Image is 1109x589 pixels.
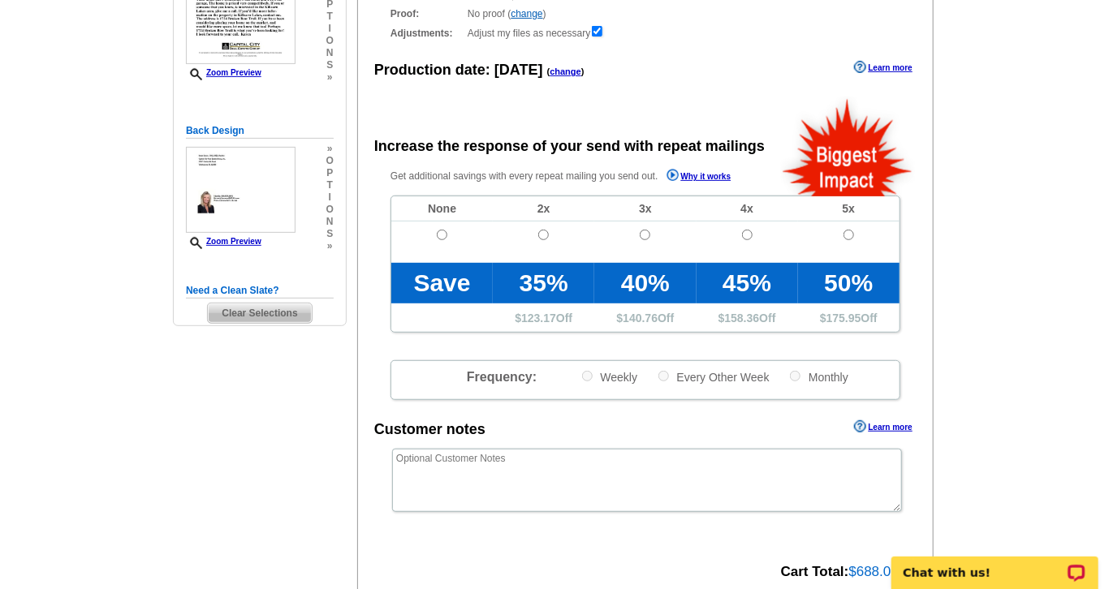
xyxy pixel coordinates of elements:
[391,6,900,21] div: No proof ( )
[186,68,261,77] a: Zoom Preview
[594,263,696,303] td: 40%
[208,303,311,323] span: Clear Selections
[326,179,334,191] span: t
[798,303,900,332] td: $ Off
[493,263,594,303] td: 35%
[374,419,485,441] div: Customer notes
[582,371,593,381] input: Weekly
[186,123,334,139] h5: Back Design
[788,369,848,385] label: Monthly
[790,371,800,381] input: Monthly
[725,312,760,325] span: 158.36
[326,216,334,228] span: n
[326,240,334,252] span: »
[594,303,696,332] td: $ Off
[854,420,913,433] a: Learn more
[326,11,334,23] span: t
[326,191,334,204] span: i
[494,62,543,78] span: [DATE]
[326,47,334,59] span: n
[881,538,1109,589] iframe: LiveChat chat widget
[697,196,798,221] td: 4x
[697,263,798,303] td: 45%
[667,169,731,186] a: Why it works
[391,6,463,21] strong: Proof:
[781,564,849,579] strong: Cart Total:
[326,204,334,216] span: o
[594,196,696,221] td: 3x
[854,61,913,74] a: Learn more
[326,35,334,47] span: o
[521,312,556,325] span: 123.17
[374,59,585,81] div: Production date:
[493,303,594,332] td: $ Off
[493,196,594,221] td: 2x
[391,24,900,41] div: Adjust my files as necessary
[391,167,766,186] p: Get additional savings with every repeat mailing you send out.
[798,263,900,303] td: 50%
[186,237,261,246] a: Zoom Preview
[467,370,537,384] span: Frequency:
[697,303,798,332] td: $ Off
[798,196,900,221] td: 5x
[326,143,334,155] span: »
[326,167,334,179] span: p
[580,369,638,385] label: Weekly
[326,228,334,240] span: s
[657,369,770,385] label: Every Other Week
[547,67,585,76] span: ( )
[511,8,542,19] a: change
[326,23,334,35] span: i
[826,312,861,325] span: 175.95
[326,59,334,71] span: s
[781,97,915,196] img: biggestImpact.png
[326,71,334,84] span: »
[550,67,581,76] a: change
[391,196,493,221] td: None
[186,283,334,299] h5: Need a Clean Slate?
[849,564,899,579] span: $688.05
[186,147,296,233] img: small-thumb.jpg
[391,263,493,303] td: Save
[623,312,658,325] span: 140.76
[391,26,463,41] strong: Adjustments:
[658,371,669,381] input: Every Other Week
[326,155,334,167] span: o
[374,135,765,157] div: Increase the response of your send with repeat mailings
